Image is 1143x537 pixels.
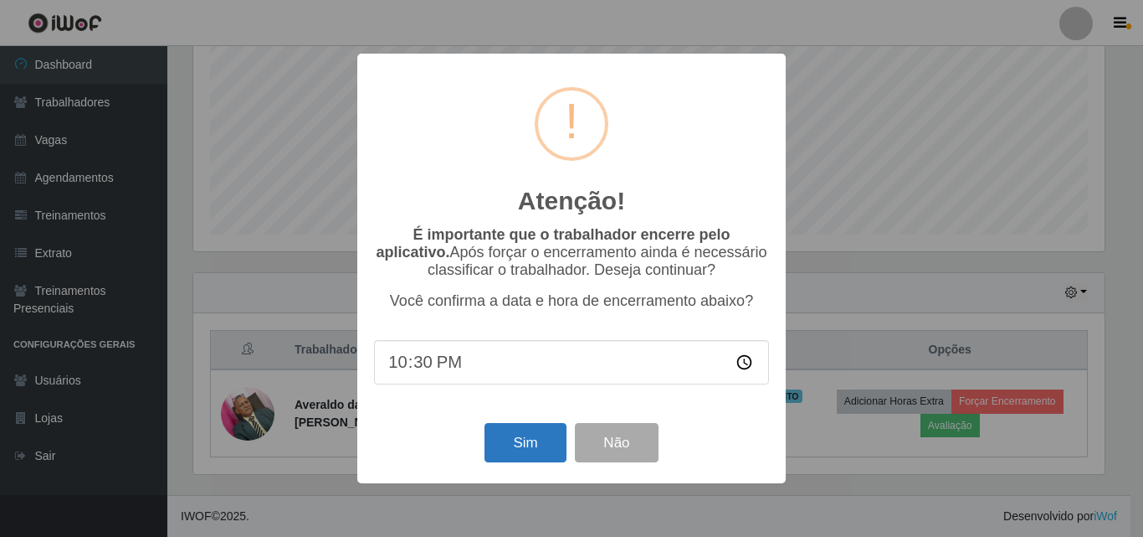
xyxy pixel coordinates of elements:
button: Sim [484,423,566,462]
p: Você confirma a data e hora de encerramento abaixo? [374,292,769,310]
h2: Atenção! [518,186,625,216]
p: Após forçar o encerramento ainda é necessário classificar o trabalhador. Deseja continuar? [374,226,769,279]
button: Não [575,423,658,462]
b: É importante que o trabalhador encerre pelo aplicativo. [376,226,730,261]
